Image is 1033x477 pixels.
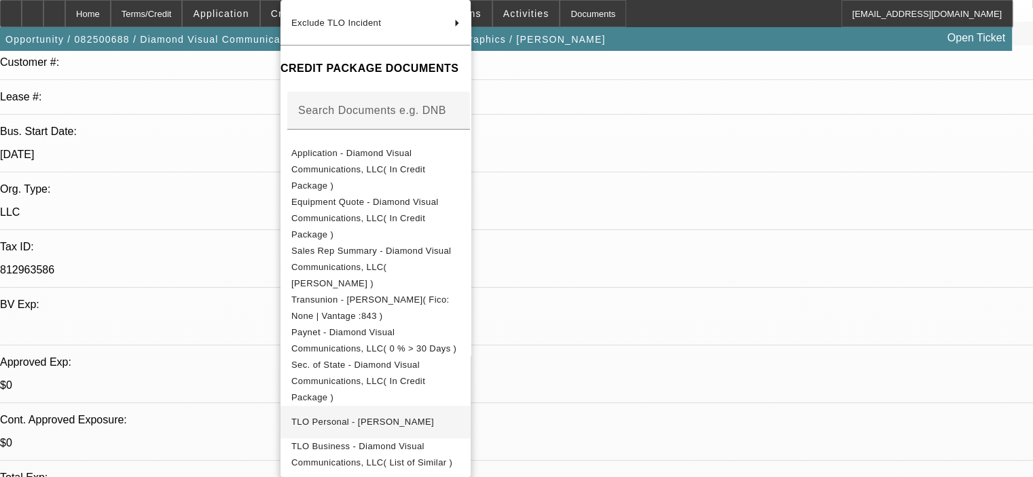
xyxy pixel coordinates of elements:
[291,197,439,240] span: Equipment Quote - Diamond Visual Communications, LLC( In Credit Package )
[291,294,450,321] span: Transunion - [PERSON_NAME]( Fico: None | Vantage :843 )
[298,104,446,116] mat-label: Search Documents e.g. DNB
[280,324,471,357] button: Paynet - Diamond Visual Communications, LLC( 0 % > 30 Days )
[291,360,425,402] span: Sec. of State - Diamond Visual Communications, LLC( In Credit Package )
[280,194,471,243] button: Equipment Quote - Diamond Visual Communications, LLC( In Credit Package )
[291,417,434,427] span: TLO Personal - [PERSON_NAME]
[280,243,471,292] button: Sales Rep Summary - Diamond Visual Communications, LLC( Dubow, Bob )
[280,406,471,438] button: TLO Personal - Bailin, Mark
[280,292,471,324] button: Transunion - Bailin, Mark( Fico: None | Vantage :843 )
[291,18,381,28] span: Exclude TLO Incident
[291,246,451,288] span: Sales Rep Summary - Diamond Visual Communications, LLC( [PERSON_NAME] )
[291,441,452,468] span: TLO Business - Diamond Visual Communications, LLC( List of Similar )
[280,438,471,471] button: TLO Business - Diamond Visual Communications, LLC( List of Similar )
[291,327,456,354] span: Paynet - Diamond Visual Communications, LLC( 0 % > 30 Days )
[291,148,425,191] span: Application - Diamond Visual Communications, LLC( In Credit Package )
[280,60,471,77] h4: CREDIT PACKAGE DOCUMENTS
[280,145,471,194] button: Application - Diamond Visual Communications, LLC( In Credit Package )
[280,357,471,406] button: Sec. of State - Diamond Visual Communications, LLC( In Credit Package )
